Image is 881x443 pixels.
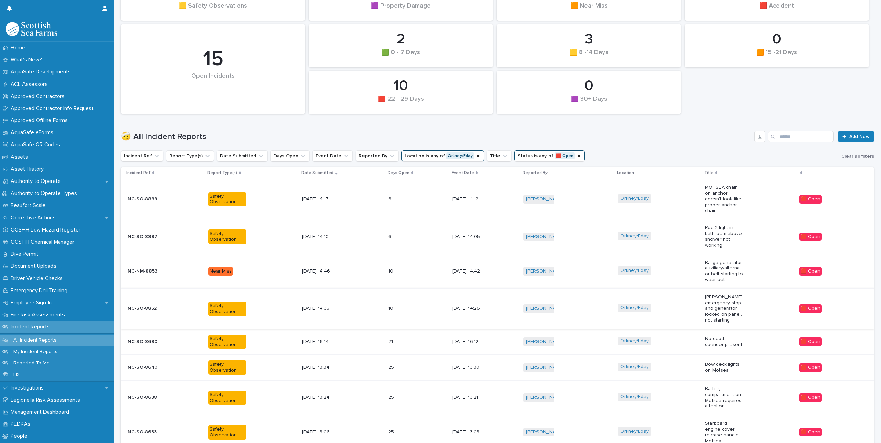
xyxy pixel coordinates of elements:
button: Event Date [312,150,353,161]
p: [DATE] 14:26 [452,306,491,312]
div: 0 [509,77,669,95]
span: Add New [849,134,870,139]
p: [DATE] 14:05 [452,234,491,240]
p: [DATE] 14:10 [302,234,340,240]
div: 🟥 22 - 29 Days [320,96,481,110]
p: Date Submitted [301,169,333,177]
tr: INC-SO-8887Safety Observation[DATE] 14:1066 [DATE] 14:05[PERSON_NAME] Orkney/Eday Pod 2 light in ... [121,219,874,254]
p: Emergency Drill Training [8,287,73,294]
p: Report Type(s) [207,169,237,177]
div: 🟥 Open [799,393,822,402]
p: INC-SO-8640 [126,365,165,371]
div: 🟧 15 -21 Days [696,49,857,63]
p: Fix [8,372,25,377]
p: Approved Offline Forms [8,117,73,124]
p: Corrective Actions [8,215,61,221]
a: Orkney/Eday [620,305,649,311]
input: Search [768,131,834,142]
p: Authority to Operate [8,178,66,185]
div: 🟩 0 - 7 Days [320,49,481,63]
tr: INC-SO-8640Safety Observation[DATE] 13:342525 [DATE] 13:30[PERSON_NAME] Orkney/Eday Bow deck ligh... [121,355,874,381]
button: Days Open [270,150,310,161]
p: AquaSafe Developments [8,69,76,75]
p: 25 [388,393,395,401]
p: 25 [388,363,395,371]
p: Dive Permit [8,251,44,257]
p: Location [617,169,634,177]
p: Investigations [8,385,49,391]
button: Report Type(s) [166,150,214,161]
p: Assets [8,154,33,160]
div: 🟪 Property Damage [320,2,481,17]
p: Title [704,169,714,177]
p: 10 [388,304,395,312]
a: Orkney/Eday [620,268,649,274]
p: PEDRAs [8,421,36,427]
p: Event Date [452,169,474,177]
p: Employee Sign-In [8,299,57,306]
p: [DATE] 13:06 [302,429,340,435]
div: 2 [320,31,481,48]
p: Management Dashboard [8,409,75,415]
div: Near Miss [208,267,233,276]
p: Pod 2 light in bathroom above shower not working [705,225,743,248]
a: Orkney/Eday [620,394,649,400]
tr: INC-SO-8638Safety Observation[DATE] 13:242525 [DATE] 13:21[PERSON_NAME] Orkney/Eday Battery compa... [121,380,874,415]
p: Fire Risk Assessments [8,312,70,318]
div: 🟨 Safety Observations [133,2,293,17]
p: [DATE] 13:24 [302,395,340,401]
p: People [8,433,33,440]
div: 0 [696,31,857,48]
a: Orkney/Eday [620,364,649,370]
p: Incident Ref [126,169,151,177]
tr: INC-SO-8690Safety Observation[DATE] 16:142121 [DATE] 16:12[PERSON_NAME] Orkney/Eday No depth soun... [121,329,874,355]
p: [DATE] 16:12 [452,339,491,345]
p: 6 [388,233,393,240]
p: What's New? [8,57,48,63]
p: COSHH Low Hazard Register [8,227,86,233]
p: 25 [388,428,395,435]
p: INC-NM-8853 [126,268,165,274]
p: 6 [388,195,393,202]
p: All Incident Reports [8,337,62,343]
div: Safety Observation [208,229,246,244]
a: Orkney/Eday [620,429,649,434]
button: Clear all filters [839,151,874,161]
div: 🟥 Open [799,304,822,313]
p: Bow deck lights on Motsea [705,362,743,373]
p: COSHH Chemical Manager [8,239,80,245]
a: Add New [838,131,874,142]
p: [DATE] 14:46 [302,268,340,274]
p: INC-SO-8852 [126,306,165,312]
div: Safety Observation [208,425,246,440]
a: [PERSON_NAME] [526,339,564,345]
a: Orkney/Eday [620,233,649,239]
a: [PERSON_NAME] [526,365,564,371]
div: Safety Observation [208,192,246,207]
p: INC-SO-8633 [126,429,165,435]
p: INC-SO-8889 [126,196,165,202]
p: Battery compartment on Motsea requires attention. [705,386,743,409]
p: No depth sounder present [705,336,743,348]
p: Document Uploads [8,263,62,269]
tr: INC-SO-8852Safety Observation[DATE] 14:351010 [DATE] 14:26[PERSON_NAME] Orkney/Eday [PERSON_NAME]... [121,288,874,329]
p: INC-SO-8638 [126,395,165,401]
p: Driver Vehicle Checks [8,275,68,282]
p: Authority to Operate Types [8,190,83,197]
a: [PERSON_NAME] [526,234,564,240]
button: Incident Ref [121,150,163,161]
div: 🟥 Accident [696,2,857,17]
p: My Incident Reports [8,349,63,355]
p: Reported By [523,169,548,177]
p: Beaufort Scale [8,202,51,209]
p: Days Open [388,169,409,177]
button: Status [514,150,585,161]
div: Safety Observation [208,360,246,375]
p: [DATE] 14:17 [302,196,340,202]
div: 🟥 Open [799,195,822,204]
p: [DATE] 14:12 [452,196,491,202]
p: [DATE] 14:35 [302,306,340,312]
p: 10 [388,267,395,274]
div: 🟥 Open [799,267,822,276]
h1: 🤕 All Incident Reports [121,132,752,142]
